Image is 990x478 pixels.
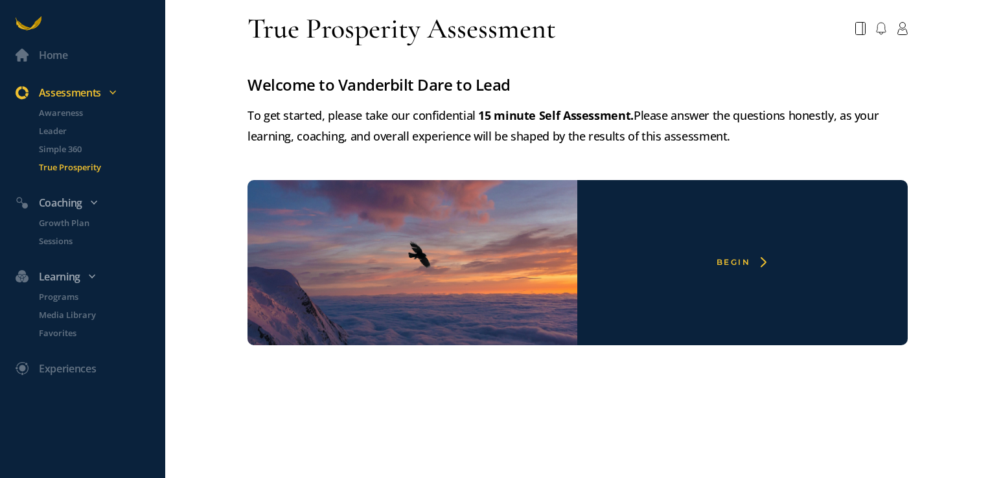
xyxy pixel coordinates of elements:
[39,124,163,137] p: Leader
[39,326,163,339] p: Favorites
[247,10,556,47] div: True Prosperity Assessment
[39,290,163,303] p: Programs
[247,73,908,97] div: Welcome to Vanderbilt Dare to Lead
[23,290,165,303] a: Programs
[39,106,163,119] p: Awareness
[39,360,96,377] div: Experiences
[23,216,165,229] a: Growth Plan
[23,308,165,321] a: Media Library
[39,234,163,247] p: Sessions
[240,180,915,345] a: Begin
[23,142,165,155] a: Simple 360
[8,194,170,211] div: Coaching
[214,164,610,362] img: freePlanWithoutSurvey.png
[23,326,165,339] a: Favorites
[39,308,163,321] p: Media Library
[23,161,165,174] a: True Prosperity
[8,84,170,101] div: Assessments
[23,124,165,137] a: Leader
[478,108,633,123] strong: 15 minute Self Assessment.
[39,47,68,63] div: Home
[23,234,165,247] a: Sessions
[8,268,170,285] div: Learning
[39,161,163,174] p: True Prosperity
[39,216,163,229] p: Growth Plan
[247,105,908,146] div: To get started, please take our confidential Please answer the questions honestly, as your learni...
[23,106,165,119] a: Awareness
[39,142,163,155] p: Simple 360
[717,257,750,267] div: Begin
